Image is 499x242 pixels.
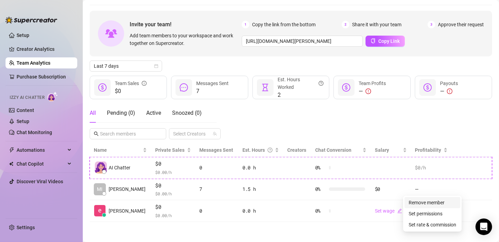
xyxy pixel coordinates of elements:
[359,81,386,86] span: Team Profits
[155,181,191,190] span: $0
[242,146,273,154] div: Est. Hours
[378,38,400,44] span: Copy Link
[196,87,229,95] span: 7
[47,92,58,102] img: AI Chatter
[440,81,458,86] span: Payouts
[428,21,435,28] span: 3
[155,190,191,197] span: $ 0.00 /h
[213,132,217,136] span: team
[476,218,492,235] div: Open Intercom Messenger
[397,208,402,213] span: edit
[411,179,452,201] td: —
[199,147,233,153] span: Messages Sent
[155,203,191,211] span: $0
[115,80,147,87] div: Team Sales
[252,21,316,28] span: Copy the link from the bottom
[95,161,107,174] img: izzy-ai-chatter-avatar-DDCN_rTZ.svg
[199,185,234,193] div: 7
[409,200,445,205] a: Remove member
[268,146,272,154] span: question-circle
[359,87,386,95] div: —
[447,89,452,94] span: exclamation-circle
[375,147,389,153] span: Salary
[17,225,35,230] a: Settings
[242,185,279,193] div: 1.5 h
[283,143,311,157] th: Creators
[6,17,57,24] img: logo-BBDzfeDw.svg
[155,160,191,168] span: $0
[17,119,29,124] a: Setup
[375,185,407,193] div: $0
[115,87,147,95] span: $0
[315,164,326,171] span: 0 %
[409,211,442,216] a: Set permissions
[366,36,405,47] button: Copy Link
[319,76,323,91] span: question-circle
[94,146,141,154] span: Name
[261,83,269,92] span: hourglass
[98,83,107,92] span: dollar-circle
[90,143,151,157] th: Name
[155,147,184,153] span: Private Sales
[94,61,158,71] span: Last 7 days
[90,109,96,117] div: All
[315,207,326,215] span: 0 %
[130,20,242,29] span: Invite your team!
[17,74,66,80] a: Purchase Subscription
[9,161,13,166] img: Chat Copilot
[94,131,99,136] span: search
[17,158,66,169] span: Chat Copilot
[109,164,130,171] span: AI Chatter
[199,207,234,215] div: 0
[196,81,229,86] span: Messages Sent
[415,147,441,153] span: Profitability
[366,89,371,94] span: exclamation-circle
[415,164,448,171] div: $0 /h
[109,185,146,193] span: [PERSON_NAME]
[423,83,432,92] span: dollar-circle
[242,164,279,171] div: 0.0 h
[154,64,158,68] span: calendar
[278,91,324,99] span: 2
[172,110,202,116] span: Snoozed ( 0 )
[17,44,72,55] a: Creator Analytics
[155,212,191,219] span: $ 0.00 /h
[155,169,191,176] span: $ 0.00 /h
[199,164,234,171] div: 0
[17,108,34,113] a: Content
[146,110,161,116] span: Active
[17,60,50,66] a: Team Analytics
[352,21,401,28] span: Share it with your team
[94,205,106,216] img: emmie bunnie
[342,21,349,28] span: 2
[9,147,14,153] span: thunderbolt
[278,76,324,91] div: Est. Hours Worked
[315,147,351,153] span: Chat Conversion
[17,179,63,184] a: Discover Viral Videos
[97,185,103,193] span: MI
[109,207,146,215] span: [PERSON_NAME]
[371,38,376,43] span: copy
[107,109,135,117] div: Pending ( 0 )
[17,145,66,156] span: Automations
[17,130,52,135] a: Chat Monitoring
[242,207,279,215] div: 0.0 h
[375,208,402,214] a: Set wageedit
[130,32,239,47] span: Add team members to your workspace and work together on Supercreator.
[342,83,350,92] span: dollar-circle
[242,21,249,28] span: 1
[142,80,147,87] span: info-circle
[440,87,458,95] div: —
[409,222,456,227] a: Set rate & commission
[180,83,188,92] span: message
[100,130,157,138] input: Search members
[438,21,484,28] span: Approve their request
[315,185,326,193] span: 0 %
[17,32,29,38] a: Setup
[10,94,44,101] span: Izzy AI Chatter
